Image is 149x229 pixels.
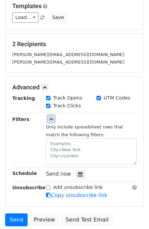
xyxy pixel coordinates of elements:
small: [PERSON_NAME][EMAIL_ADDRESS][DOMAIN_NAME] [12,59,124,65]
strong: Tracking [12,95,35,101]
label: Track Opens [53,94,83,102]
small: [PERSON_NAME][EMAIL_ADDRESS][DOMAIN_NAME] [12,52,124,57]
h5: 2 Recipients [12,40,137,48]
small: Only include spreadsheet rows that match the following filters: [46,124,123,137]
a: Copy unsubscribe link [46,192,107,198]
a: Preview [29,213,59,226]
a: Templates [12,2,42,10]
strong: Filters [12,117,30,122]
a: Send Test Email [61,213,113,226]
label: UTM Codes [104,94,130,102]
label: Track Clicks [53,102,81,109]
span: Send now [46,171,71,177]
iframe: Chat Widget [115,196,149,229]
label: Add unsubscribe link [53,184,103,191]
strong: Unsubscribe [12,185,46,190]
a: Send [5,213,28,226]
a: Load... [12,12,39,23]
h5: Advanced [12,84,137,91]
button: Save [49,12,67,23]
strong: Schedule [12,171,37,176]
